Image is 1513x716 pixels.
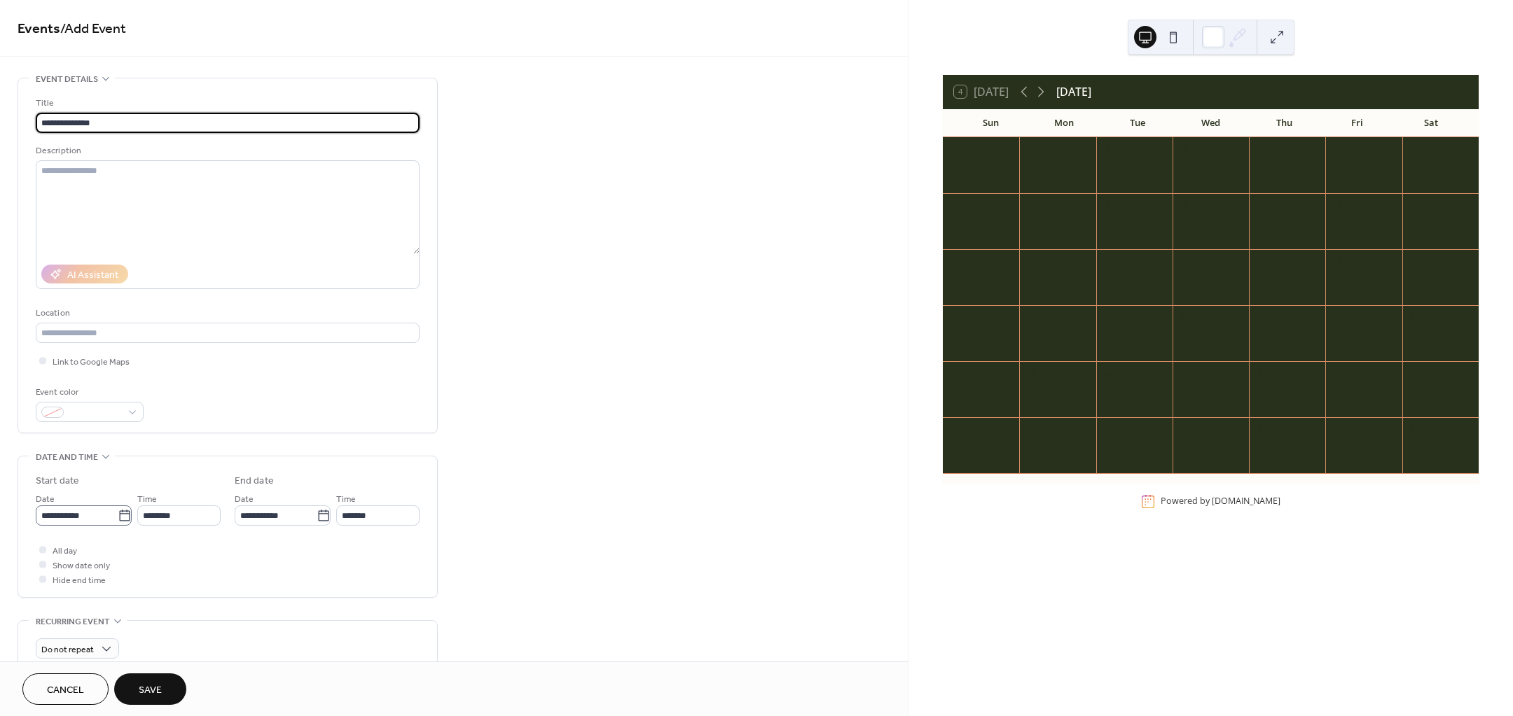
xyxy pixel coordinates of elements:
[36,96,417,111] div: Title
[1407,254,1422,269] div: 20
[1253,142,1269,157] div: 4
[1248,109,1321,137] div: Thu
[1407,366,1422,381] div: 4
[36,143,417,158] div: Description
[1253,310,1269,325] div: 25
[947,254,962,269] div: 14
[1177,198,1192,213] div: 10
[36,615,110,629] span: Recurring event
[1253,366,1269,381] div: 2
[954,109,1028,137] div: Sun
[1023,310,1039,325] div: 22
[18,15,60,43] a: Events
[53,559,110,573] span: Show date only
[235,492,254,507] span: Date
[1321,109,1395,137] div: Fri
[1407,310,1422,325] div: 27
[36,450,98,465] span: Date and time
[235,474,274,489] div: End date
[36,492,55,507] span: Date
[1329,366,1345,381] div: 3
[36,72,98,87] span: Event details
[53,355,130,370] span: Link to Google Maps
[22,673,109,705] button: Cancel
[947,198,962,213] div: 7
[1394,109,1467,137] div: Sat
[1100,422,1116,437] div: 7
[1212,495,1280,507] a: [DOMAIN_NAME]
[1177,422,1192,437] div: 8
[1056,83,1091,100] div: [DATE]
[336,492,356,507] span: Time
[947,366,962,381] div: 28
[1100,310,1116,325] div: 23
[1100,366,1116,381] div: 30
[60,15,126,43] span: / Add Event
[1253,254,1269,269] div: 18
[1100,254,1116,269] div: 16
[947,422,962,437] div: 5
[41,642,94,658] span: Do not repeat
[1023,422,1039,437] div: 6
[1253,422,1269,437] div: 9
[1023,366,1039,381] div: 29
[1407,142,1422,157] div: 6
[947,142,962,157] div: 31
[1100,142,1116,157] div: 2
[1329,254,1345,269] div: 19
[1407,422,1422,437] div: 11
[1100,198,1116,213] div: 9
[137,492,157,507] span: Time
[36,385,141,400] div: Event color
[1177,366,1192,381] div: 1
[1028,109,1101,137] div: Mon
[114,673,186,705] button: Save
[47,683,84,698] span: Cancel
[1329,142,1345,157] div: 5
[1023,254,1039,269] div: 15
[1023,142,1039,157] div: 1
[36,474,79,489] div: Start date
[1023,198,1039,213] div: 8
[1407,198,1422,213] div: 13
[947,310,962,325] div: 21
[1177,142,1192,157] div: 3
[53,573,106,588] span: Hide end time
[1174,109,1248,137] div: Wed
[1177,254,1192,269] div: 17
[1100,109,1174,137] div: Tue
[1329,422,1345,437] div: 10
[36,306,417,321] div: Location
[1329,310,1345,325] div: 26
[53,544,77,559] span: All day
[139,683,162,698] span: Save
[1177,310,1192,325] div: 24
[1329,198,1345,213] div: 12
[1161,495,1280,507] div: Powered by
[1253,198,1269,213] div: 11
